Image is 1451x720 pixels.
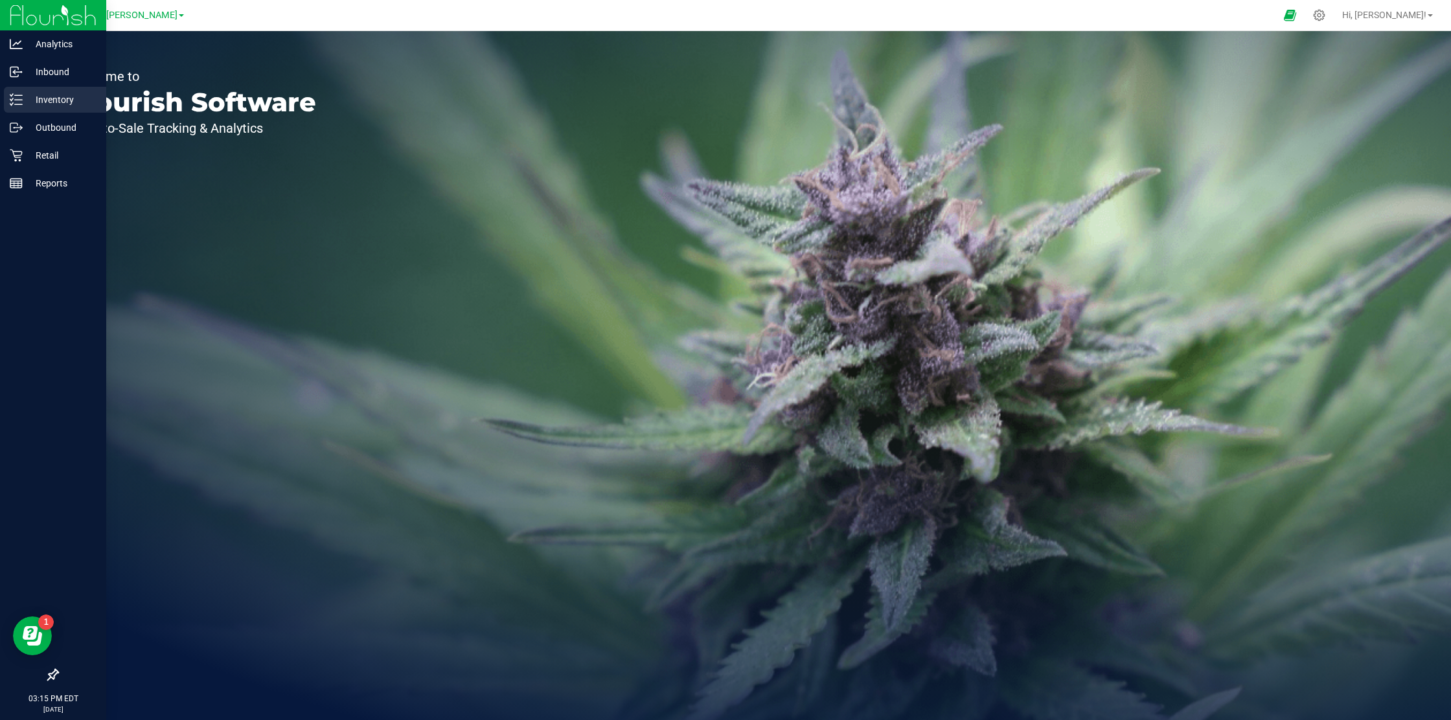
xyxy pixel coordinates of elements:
iframe: Resource center [13,616,52,655]
p: 03:15 PM EDT [6,693,100,704]
div: Manage settings [1311,9,1327,21]
p: Welcome to [70,70,316,83]
p: Outbound [23,120,100,135]
inline-svg: Inventory [10,93,23,106]
span: Hi, [PERSON_NAME]! [1342,10,1426,20]
p: Analytics [23,36,100,52]
p: Inbound [23,64,100,80]
p: Inventory [23,92,100,107]
inline-svg: Reports [10,177,23,190]
span: Open Ecommerce Menu [1275,3,1305,28]
p: Seed-to-Sale Tracking & Analytics [70,122,316,135]
inline-svg: Analytics [10,38,23,51]
span: GA1 - [PERSON_NAME] [81,10,177,21]
p: Retail [23,148,100,163]
inline-svg: Outbound [10,121,23,134]
p: Reports [23,175,100,191]
p: [DATE] [6,704,100,714]
p: Flourish Software [70,89,316,115]
inline-svg: Retail [10,149,23,162]
iframe: Resource center unread badge [38,614,54,630]
inline-svg: Inbound [10,65,23,78]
